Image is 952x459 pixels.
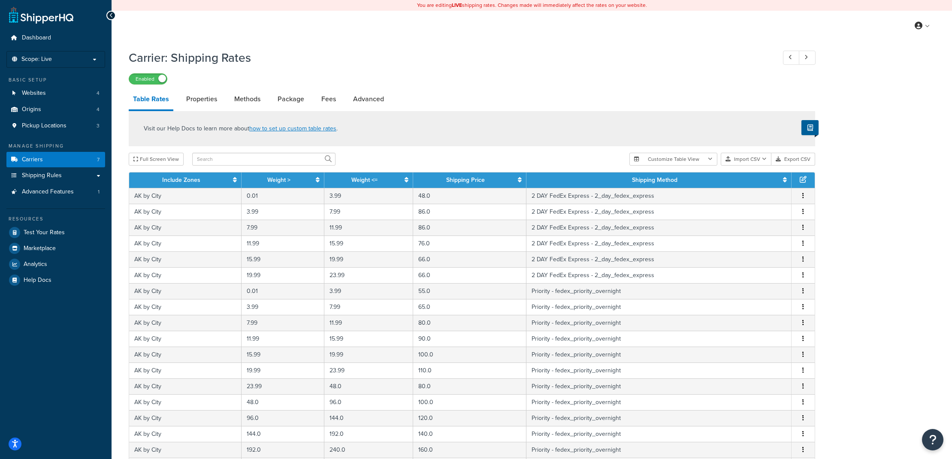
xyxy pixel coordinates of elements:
[413,410,526,426] td: 120.0
[129,188,242,204] td: AK by City
[324,378,413,394] td: 48.0
[721,153,771,166] button: Import CSV
[526,362,792,378] td: Priority - fedex_priority_overnight
[324,236,413,251] td: 15.99
[324,315,413,331] td: 11.99
[6,241,105,256] a: Marketplace
[242,251,324,267] td: 15.99
[267,175,290,184] a: Weight >
[22,90,46,97] span: Websites
[242,236,324,251] td: 11.99
[129,283,242,299] td: AK by City
[6,102,105,118] li: Origins
[242,347,324,362] td: 15.99
[6,30,105,46] li: Dashboard
[922,429,943,450] button: Open Resource Center
[6,168,105,184] a: Shipping Rules
[324,204,413,220] td: 7.99
[349,89,388,109] a: Advanced
[24,261,47,268] span: Analytics
[129,251,242,267] td: AK by City
[413,394,526,410] td: 100.0
[324,426,413,442] td: 192.0
[242,362,324,378] td: 19.99
[446,175,485,184] a: Shipping Price
[6,215,105,223] div: Resources
[526,188,792,204] td: 2 DAY FedEx Express - 2_day_fedex_express
[129,426,242,442] td: AK by City
[413,378,526,394] td: 80.0
[413,236,526,251] td: 76.0
[97,122,100,130] span: 3
[413,220,526,236] td: 86.0
[6,76,105,84] div: Basic Setup
[6,118,105,134] a: Pickup Locations3
[129,347,242,362] td: AK by City
[242,299,324,315] td: 3.99
[324,251,413,267] td: 19.99
[242,331,324,347] td: 11.99
[22,156,43,163] span: Carriers
[413,188,526,204] td: 48.0
[324,331,413,347] td: 15.99
[21,56,52,63] span: Scope: Live
[129,204,242,220] td: AK by City
[129,153,184,166] button: Full Screen View
[242,220,324,236] td: 7.99
[129,442,242,458] td: AK by City
[162,175,200,184] a: Include Zones
[413,426,526,442] td: 140.0
[6,225,105,240] a: Test Your Rates
[6,152,105,168] a: Carriers7
[129,410,242,426] td: AK by City
[6,142,105,150] div: Manage Shipping
[129,89,173,111] a: Table Rates
[526,426,792,442] td: Priority - fedex_priority_overnight
[324,267,413,283] td: 23.99
[801,120,819,135] button: Show Help Docs
[6,85,105,101] a: Websites4
[242,378,324,394] td: 23.99
[413,251,526,267] td: 66.0
[629,153,717,166] button: Customize Table View
[324,299,413,315] td: 7.99
[24,229,65,236] span: Test Your Rates
[22,106,41,113] span: Origins
[324,220,413,236] td: 11.99
[129,378,242,394] td: AK by City
[452,1,462,9] b: LIVE
[129,49,767,66] h1: Carrier: Shipping Rates
[97,106,100,113] span: 4
[6,184,105,200] a: Advanced Features1
[242,442,324,458] td: 192.0
[6,257,105,272] a: Analytics
[526,236,792,251] td: 2 DAY FedEx Express - 2_day_fedex_express
[242,283,324,299] td: 0.01
[799,51,816,65] a: Next Record
[413,283,526,299] td: 55.0
[97,90,100,97] span: 4
[324,362,413,378] td: 23.99
[242,410,324,426] td: 96.0
[242,188,324,204] td: 0.01
[22,188,74,196] span: Advanced Features
[413,204,526,220] td: 86.0
[6,272,105,288] a: Help Docs
[129,220,242,236] td: AK by City
[324,283,413,299] td: 3.99
[317,89,340,109] a: Fees
[526,299,792,315] td: Priority - fedex_priority_overnight
[22,122,66,130] span: Pickup Locations
[242,394,324,410] td: 48.0
[129,394,242,410] td: AK by City
[6,184,105,200] li: Advanced Features
[783,51,800,65] a: Previous Record
[6,118,105,134] li: Pickup Locations
[98,188,100,196] span: 1
[324,188,413,204] td: 3.99
[6,85,105,101] li: Websites
[526,267,792,283] td: 2 DAY FedEx Express - 2_day_fedex_express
